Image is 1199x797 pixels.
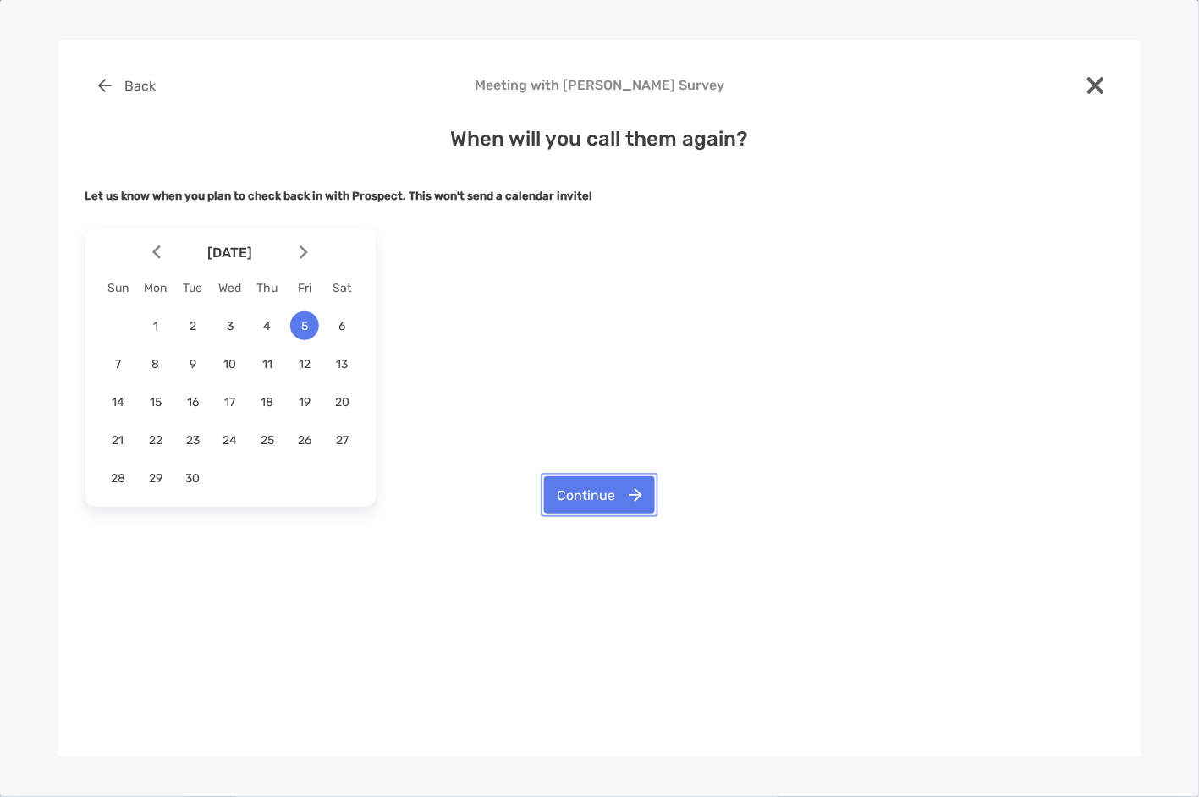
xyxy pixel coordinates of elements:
[253,433,282,448] span: 25
[253,395,282,409] span: 18
[104,471,133,486] span: 28
[1087,77,1104,94] img: close modal
[290,357,319,371] span: 12
[410,190,593,202] strong: This won't send a calendar invite!
[164,245,296,261] span: [DATE]
[300,245,308,260] img: Arrow icon
[327,433,356,448] span: 27
[85,190,1114,202] h5: Let us know when you plan to check back in with Prospect.
[327,319,356,333] span: 6
[290,395,319,409] span: 19
[100,281,137,295] div: Sun
[327,357,356,371] span: 13
[137,281,174,295] div: Mon
[141,319,170,333] span: 1
[212,281,249,295] div: Wed
[85,127,1114,151] h4: When will you call them again?
[174,281,212,295] div: Tue
[216,395,245,409] span: 17
[216,319,245,333] span: 3
[286,281,323,295] div: Fri
[141,433,170,448] span: 22
[141,395,170,409] span: 15
[98,79,112,92] img: button icon
[104,395,133,409] span: 14
[141,471,170,486] span: 29
[290,319,319,333] span: 5
[179,433,207,448] span: 23
[253,319,282,333] span: 4
[323,281,360,295] div: Sat
[290,433,319,448] span: 26
[216,433,245,448] span: 24
[104,433,133,448] span: 21
[152,245,161,260] img: Arrow icon
[85,67,169,104] button: Back
[104,357,133,371] span: 7
[216,357,245,371] span: 10
[179,357,207,371] span: 9
[327,395,356,409] span: 20
[179,319,207,333] span: 2
[179,471,207,486] span: 30
[179,395,207,409] span: 16
[249,281,286,295] div: Thu
[544,476,655,514] button: Continue
[85,77,1114,93] h4: Meeting with [PERSON_NAME] Survey
[141,357,170,371] span: 8
[253,357,282,371] span: 11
